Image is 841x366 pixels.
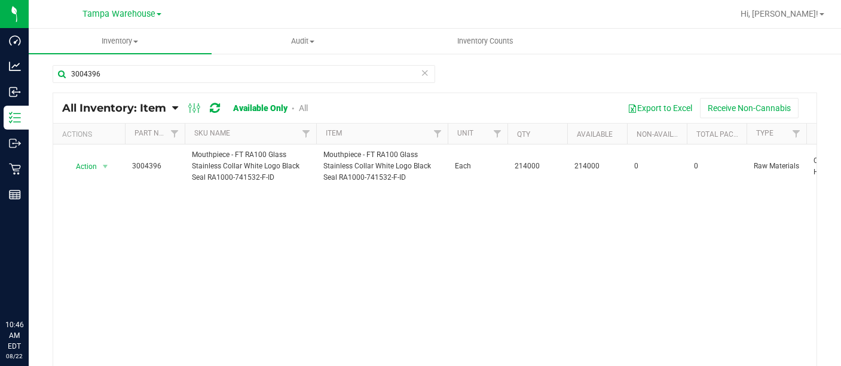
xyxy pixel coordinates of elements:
a: Type [756,129,773,137]
span: Each [455,161,500,172]
inline-svg: Inventory [9,112,21,124]
span: Mouthpiece - FT RA100 Glass Stainless Collar White Logo Black Seal RA1000-741532-F-ID [192,149,309,184]
span: Mouthpiece - FT RA100 Glass Stainless Collar White Logo Black Seal RA1000-741532-F-ID [323,149,441,184]
span: Tampa Warehouse [82,9,155,19]
a: Filter [428,124,448,144]
iframe: Resource center unread badge [35,269,50,283]
input: Search Item Name, Retail Display Name, SKU, Part Number... [53,65,435,83]
p: 08/22 [5,352,23,361]
span: Hi, [PERSON_NAME]! [741,9,818,19]
a: Inventory Counts [394,29,577,54]
inline-svg: Retail [9,163,21,175]
a: Unit [457,129,473,137]
a: All [299,103,308,113]
span: 214000 [515,161,560,172]
span: Clear [421,65,429,81]
span: 0 [634,161,680,172]
a: Filter [296,124,316,144]
p: 10:46 AM EDT [5,319,23,352]
span: select [98,158,113,175]
a: Qty [517,130,530,139]
span: 0 [694,161,739,172]
a: Non-Available [637,130,690,139]
span: Action [65,158,97,175]
a: Filter [787,124,806,144]
span: 214000 [574,161,620,172]
inline-svg: Analytics [9,60,21,72]
a: Inventory [29,29,212,54]
a: Available Only [233,103,288,113]
span: All Inventory: Item [62,102,166,115]
button: Receive Non-Cannabis [700,98,799,118]
inline-svg: Dashboard [9,35,21,47]
a: All Inventory: Item [62,102,172,115]
span: Audit [212,36,394,47]
span: Inventory [29,36,212,47]
a: SKU Name [194,129,230,137]
div: Actions [62,130,120,139]
a: Item [326,129,342,137]
iframe: Resource center [12,270,48,306]
a: Total Packages [696,130,756,139]
inline-svg: Outbound [9,137,21,149]
span: 3004396 [132,161,178,172]
span: Inventory Counts [441,36,530,47]
a: Filter [488,124,507,144]
inline-svg: Reports [9,189,21,201]
a: Filter [165,124,185,144]
span: Raw Materials [754,161,799,172]
a: Audit [212,29,394,54]
inline-svg: Inbound [9,86,21,98]
a: Part Number [134,129,182,137]
a: Available [577,130,613,139]
button: Export to Excel [620,98,700,118]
